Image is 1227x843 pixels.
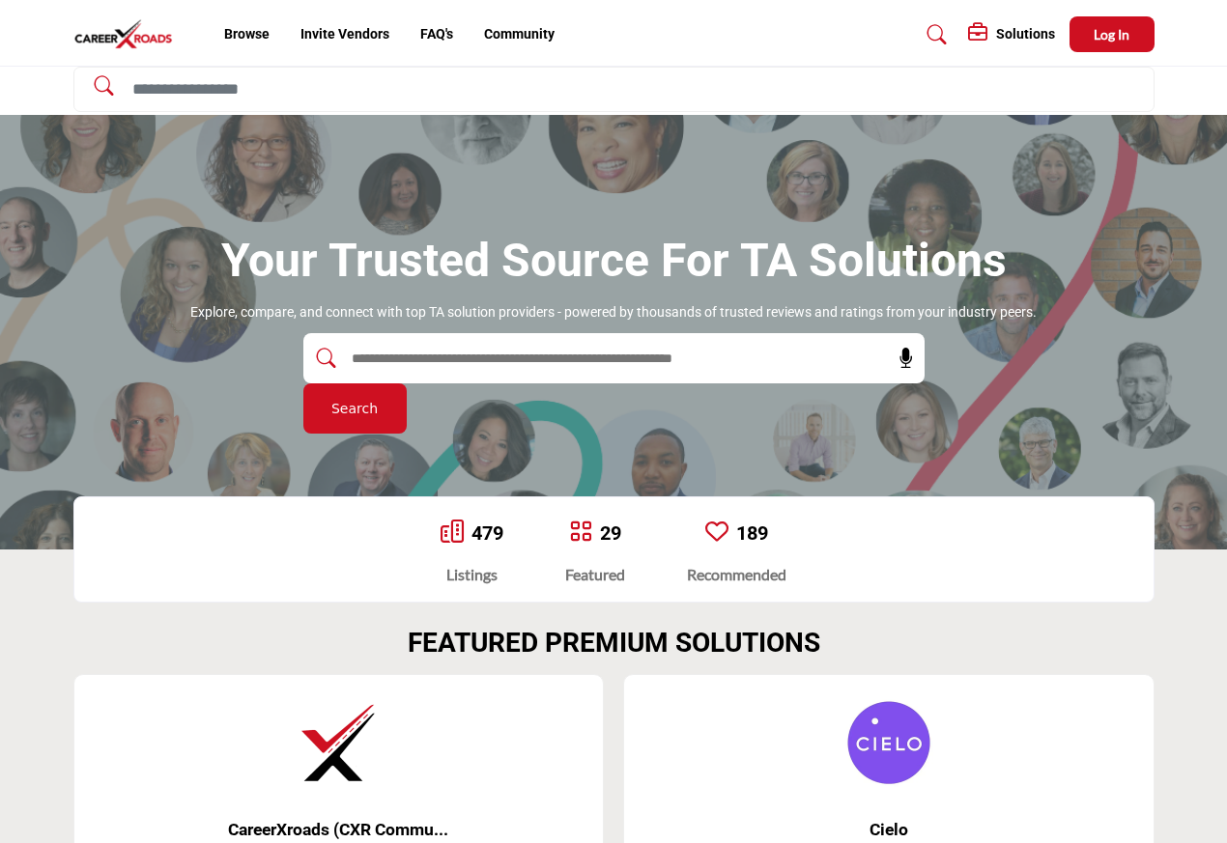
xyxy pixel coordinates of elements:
a: Invite Vendors [300,26,389,42]
p: Explore, compare, and connect with top TA solution providers - powered by thousands of trusted re... [190,303,1037,323]
a: Browse [224,26,270,42]
span: Search [331,399,378,419]
a: 29 [600,521,621,545]
a: 479 [471,521,503,545]
h2: FEATURED PREMIUM SOLUTIONS [408,627,820,660]
span: Cielo [653,817,1125,842]
img: CareerXroads (CXR Community) [290,694,386,791]
a: Community [484,26,555,42]
div: Listings [441,563,503,586]
button: Search [303,383,407,434]
a: Go to Recommended [705,520,728,547]
div: Featured [565,563,625,586]
h5: Solutions [996,25,1055,42]
a: FAQ's [420,26,453,42]
input: Search Solutions [73,67,1155,112]
a: 189 [736,521,768,545]
a: Go to Featured [569,520,592,547]
span: Log In [1094,26,1129,42]
h1: Your Trusted Source for TA Solutions [221,231,1007,291]
span: CareerXroads (CXR Commu... [103,817,575,842]
div: Recommended [687,563,786,586]
img: Cielo [841,694,937,791]
div: Solutions [968,23,1055,46]
img: Site Logo [73,18,184,50]
a: Search [909,18,957,50]
button: Log In [1070,16,1155,52]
